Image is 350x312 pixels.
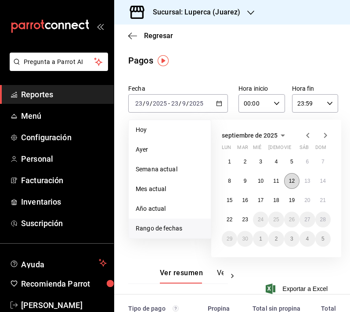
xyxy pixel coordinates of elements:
button: 20 de septiembre de 2025 [299,192,315,208]
span: [PERSON_NAME] [21,299,107,311]
button: 3 de octubre de 2025 [284,231,299,247]
button: 23 de septiembre de 2025 [237,212,253,227]
svg: Los pagos realizados con Pay y otras terminales son montos brutos. [173,305,179,312]
abbr: 8 de septiembre de 2025 [228,178,231,184]
button: 2 de septiembre de 2025 [237,154,253,170]
abbr: 16 de septiembre de 2025 [242,197,248,203]
img: Tooltip marker [158,55,169,66]
span: Semana actual [136,165,204,174]
a: Pregunta a Parrot AI [6,64,108,73]
abbr: 3 de octubre de 2025 [290,236,293,242]
button: 1 de octubre de 2025 [253,231,268,247]
abbr: 1 de octubre de 2025 [259,236,262,242]
span: Regresar [144,32,173,40]
button: 10 de septiembre de 2025 [253,173,268,189]
abbr: 27 de septiembre de 2025 [304,216,310,223]
abbr: 25 de septiembre de 2025 [273,216,279,223]
input: -- [182,100,186,107]
span: Menú [21,110,107,122]
span: / [179,100,181,107]
abbr: 1 de septiembre de 2025 [228,159,231,165]
button: 11 de septiembre de 2025 [268,173,284,189]
button: open_drawer_menu [97,23,104,30]
button: 12 de septiembre de 2025 [284,173,299,189]
abbr: 17 de septiembre de 2025 [258,197,263,203]
button: 28 de septiembre de 2025 [315,212,331,227]
button: 4 de septiembre de 2025 [268,154,284,170]
abbr: 4 de octubre de 2025 [306,236,309,242]
span: Año actual [136,204,204,213]
button: 7 de septiembre de 2025 [315,154,331,170]
span: Ayer [136,145,204,154]
button: 2 de octubre de 2025 [268,231,284,247]
span: Facturación [21,174,107,186]
div: Total sin propina [244,305,301,312]
abbr: viernes [284,145,291,154]
button: 30 de septiembre de 2025 [237,231,253,247]
div: Pagos [128,54,153,67]
abbr: lunes [222,145,231,154]
button: 24 de septiembre de 2025 [253,212,268,227]
input: ---- [189,100,204,107]
span: Reportes [21,89,107,100]
button: Pregunta a Parrot AI [10,53,108,71]
abbr: 28 de septiembre de 2025 [320,216,326,223]
abbr: 20 de septiembre de 2025 [304,197,310,203]
abbr: 5 de octubre de 2025 [321,236,325,242]
span: Inventarios [21,196,107,208]
button: 14 de septiembre de 2025 [315,173,331,189]
button: 3 de septiembre de 2025 [253,154,268,170]
button: Exportar a Excel [267,284,328,294]
span: / [143,100,145,107]
button: Ver resumen [160,269,203,284]
abbr: sábado [299,145,309,154]
span: Personal [21,153,107,165]
span: / [150,100,152,107]
input: ---- [152,100,167,107]
button: 21 de septiembre de 2025 [315,192,331,208]
abbr: 30 de septiembre de 2025 [242,236,248,242]
abbr: miércoles [253,145,261,154]
button: septiembre de 2025 [222,130,288,141]
span: / [186,100,189,107]
abbr: 21 de septiembre de 2025 [320,197,326,203]
h3: Sucursal: Luperca (Juarez) [146,7,240,18]
abbr: 10 de septiembre de 2025 [258,178,263,184]
input: -- [145,100,150,107]
span: Rango de fechas [136,224,204,233]
abbr: 6 de septiembre de 2025 [306,159,309,165]
button: 15 de septiembre de 2025 [222,192,237,208]
abbr: 22 de septiembre de 2025 [227,216,232,223]
button: 18 de septiembre de 2025 [268,192,284,208]
span: Suscripción [21,217,107,229]
span: Pregunta a Parrot AI [24,57,94,67]
button: 22 de septiembre de 2025 [222,212,237,227]
span: Ayuda [21,258,95,268]
div: navigation tabs [160,269,224,284]
span: septiembre de 2025 [222,132,278,139]
button: 13 de septiembre de 2025 [299,173,315,189]
abbr: 9 de septiembre de 2025 [244,178,247,184]
input: -- [135,100,143,107]
abbr: 5 de septiembre de 2025 [290,159,293,165]
button: 19 de septiembre de 2025 [284,192,299,208]
abbr: 7 de septiembre de 2025 [321,159,325,165]
button: 9 de septiembre de 2025 [237,173,253,189]
abbr: martes [237,145,248,154]
abbr: 3 de septiembre de 2025 [259,159,262,165]
abbr: 13 de septiembre de 2025 [304,178,310,184]
abbr: 11 de septiembre de 2025 [273,178,279,184]
span: Recomienda Parrot [21,278,107,290]
button: 1 de septiembre de 2025 [222,154,237,170]
abbr: 2 de octubre de 2025 [275,236,278,242]
label: Hora inicio [238,85,285,92]
abbr: 12 de septiembre de 2025 [289,178,295,184]
button: 5 de septiembre de 2025 [284,154,299,170]
span: Mes actual [136,184,204,194]
div: Tipo de pago [128,305,188,312]
abbr: 18 de septiembre de 2025 [273,197,279,203]
div: Propina [202,305,230,312]
button: 5 de octubre de 2025 [315,231,331,247]
button: 6 de septiembre de 2025 [299,154,315,170]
